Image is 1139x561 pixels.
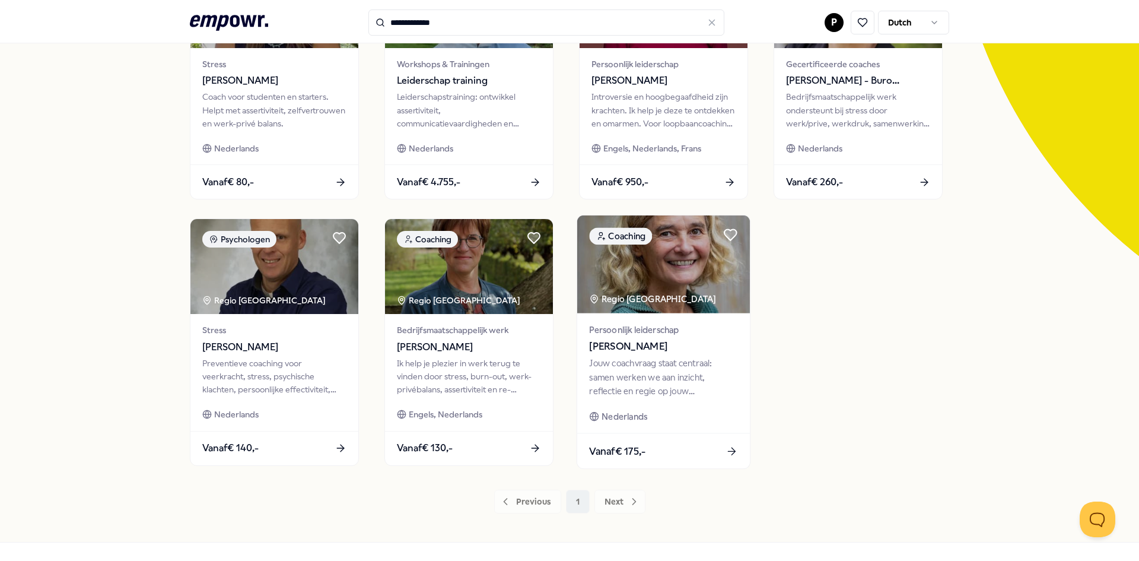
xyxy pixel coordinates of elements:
[1080,502,1115,537] iframe: Help Scout Beacon - Open
[603,142,701,155] span: Engels, Nederlands, Frans
[202,340,346,355] span: [PERSON_NAME]
[202,175,254,190] span: Vanaf € 80,-
[202,440,259,456] span: Vanaf € 140,-
[368,9,724,36] input: Search for products, categories or subcategories
[589,323,737,337] span: Persoonlijk leiderschap
[786,58,930,71] span: Gecertificeerde coaches
[591,175,648,190] span: Vanaf € 950,-
[397,440,453,456] span: Vanaf € 130,-
[589,339,737,354] span: [PERSON_NAME]
[214,142,259,155] span: Nederlands
[397,294,522,307] div: Regio [GEOGRAPHIC_DATA]
[589,228,652,245] div: Coaching
[786,175,843,190] span: Vanaf € 260,-
[577,215,750,313] img: package image
[825,13,844,32] button: P
[397,73,541,88] span: Leiderschap training
[202,73,346,88] span: [PERSON_NAME]
[384,218,553,465] a: package imageCoachingRegio [GEOGRAPHIC_DATA] Bedrijfsmaatschappelijk werk[PERSON_NAME]Ik help je ...
[202,90,346,130] div: Coach voor studenten en starters. Helpt met assertiviteit, zelfvertrouwen en werk-privé balans.
[397,340,541,355] span: [PERSON_NAME]
[385,219,553,314] img: package image
[786,90,930,130] div: Bedrijfsmaatschappelijk werk ondersteunt bij stress door werk/prive, werkdruk, samenwerking en re...
[591,90,736,130] div: Introversie en hoogbegaafdheid zijn krachten. Ik help je deze te ontdekken en omarmen. Voor loopb...
[202,324,346,337] span: Stress
[397,324,541,337] span: Bedrijfsmaatschappelijk werk
[202,294,327,307] div: Regio [GEOGRAPHIC_DATA]
[409,142,453,155] span: Nederlands
[202,58,346,71] span: Stress
[409,408,482,421] span: Engels, Nederlands
[202,357,346,397] div: Preventieve coaching voor veerkracht, stress, psychische klachten, persoonlijke effectiviteit, ge...
[786,73,930,88] span: [PERSON_NAME] - Buro Noorderlingen
[589,357,737,398] div: Jouw coachvraag staat centraal: samen werken we aan inzicht, reflectie en regie op jouw ontwikkel...
[602,410,647,424] span: Nederlands
[190,219,358,314] img: package image
[397,231,458,248] div: Coaching
[190,218,359,465] a: package imagePsychologenRegio [GEOGRAPHIC_DATA] Stress[PERSON_NAME]Preventieve coaching voor veer...
[577,215,751,470] a: package imageCoachingRegio [GEOGRAPHIC_DATA] Persoonlijk leiderschap[PERSON_NAME]Jouw coachvraag ...
[591,58,736,71] span: Persoonlijk leiderschap
[202,231,276,248] div: Psychologen
[397,175,460,190] span: Vanaf € 4.755,-
[589,443,645,459] span: Vanaf € 175,-
[214,408,259,421] span: Nederlands
[397,90,541,130] div: Leiderschapstraining: ontwikkel assertiviteit, communicatievaardigheden en beïnvloedingsvermogen ...
[397,357,541,397] div: Ik help je plezier in werk terug te vinden door stress, burn-out, werk-privébalans, assertiviteit...
[798,142,842,155] span: Nederlands
[589,293,718,306] div: Regio [GEOGRAPHIC_DATA]
[591,73,736,88] span: [PERSON_NAME]
[397,58,541,71] span: Workshops & Trainingen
